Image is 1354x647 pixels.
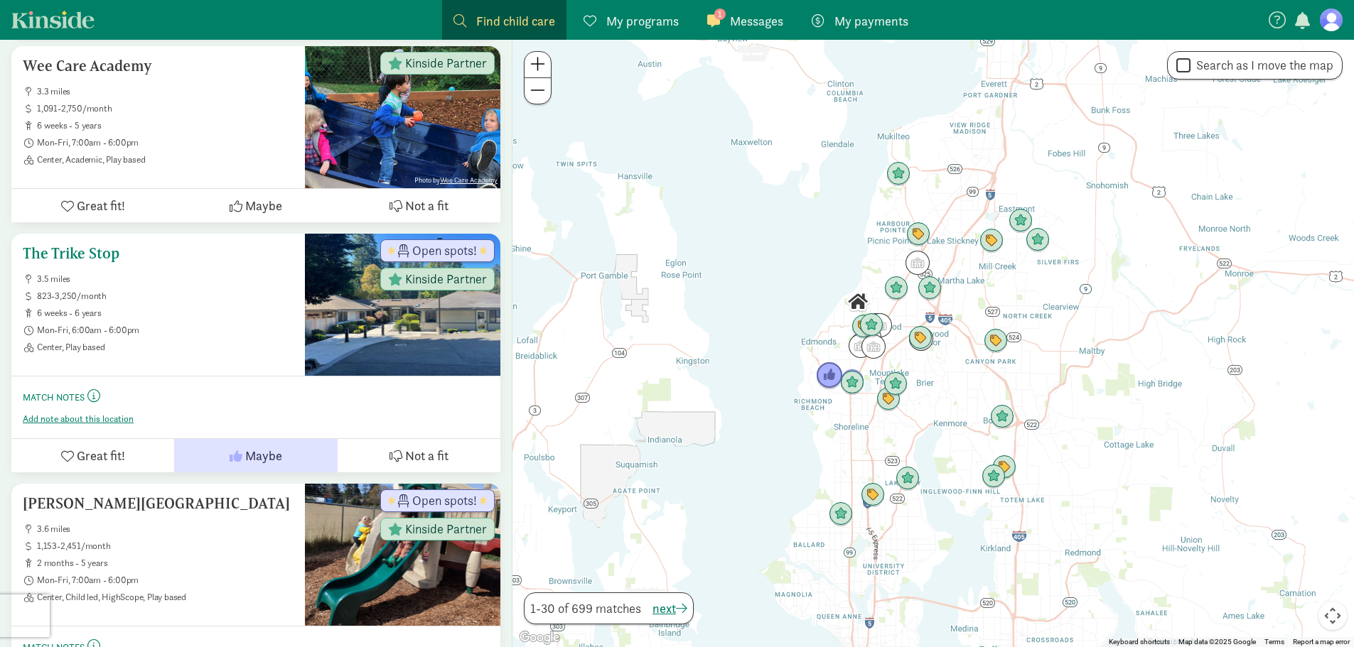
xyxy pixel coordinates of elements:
div: Click to see details [861,335,886,359]
span: 6 weeks - 6 years [37,308,294,319]
span: 3.3 miles [37,86,294,97]
span: Center, Academic, Play based [37,154,294,165]
a: Kinside [11,11,95,28]
div: Click to see details [982,464,1006,489]
button: Not a fit [338,189,500,222]
button: Map camera controls [1318,602,1347,630]
h5: Wee Care Academy [23,58,294,75]
button: Not a fit [338,439,500,472]
div: Click to see details [851,315,876,339]
span: Photo by [412,172,500,188]
span: Maybe [245,196,282,215]
span: Open spots! [412,494,477,507]
div: Click to see details [829,502,853,526]
button: next [652,599,687,618]
span: Messages [730,11,783,31]
div: Click to see details [984,329,1008,353]
div: Click to see details [876,387,901,411]
div: Click to see details [816,362,843,389]
small: Match Notes [23,391,85,403]
div: Click to see details [840,371,864,395]
span: 6 weeks - 5 years [37,120,294,131]
div: Click to see details [886,162,910,186]
div: Click to see details [992,455,1016,479]
span: 1,091-2,750/month [37,103,294,114]
button: Maybe [174,189,337,222]
span: 823-3,250/month [37,290,294,302]
span: Not a fit [405,446,448,465]
span: 1 [714,9,726,20]
a: Open this area in Google Maps (opens a new window) [516,629,563,647]
span: Maybe [245,446,282,465]
img: Google [516,629,563,647]
a: Report a map error [1293,638,1350,646]
span: 3.6 miles [37,523,294,535]
button: Add note about this location [23,413,134,425]
span: Center, Play based [37,342,294,353]
span: Not a fit [405,196,448,215]
div: Click to see details [909,327,933,351]
span: Kinside Partner [405,273,487,286]
span: Open spots! [412,244,477,257]
button: Great fit! [11,439,174,472]
span: Great fit! [77,196,125,215]
h5: The Trike Stop [23,245,294,262]
span: Great fit! [77,446,125,465]
span: Mon-Fri, 7:00am - 6:00pm [37,575,294,586]
span: Center, Child led, HighScope, Play based [37,592,294,603]
a: Terms (opens in new tab) [1264,638,1284,646]
h5: [PERSON_NAME][GEOGRAPHIC_DATA] [23,495,294,512]
span: Mon-Fri, 6:00am - 6:00pm [37,325,294,336]
div: Click to see details [906,222,930,246]
div: Click to see details [1026,228,1050,252]
div: Click to see details [906,251,930,275]
div: Click to see details [846,290,870,314]
span: 2 months - 5 years [37,558,294,569]
span: My programs [606,11,679,31]
div: Click to see details [990,405,1014,429]
span: Kinside Partner [405,523,487,535]
div: Click to see details [849,334,873,358]
div: Click to see details [918,276,942,300]
span: Kinside Partner [405,57,487,70]
div: Click to see details [979,229,1004,253]
label: Search as I move the map [1191,57,1333,74]
span: 1-30 of 699 matches [530,599,641,618]
span: Mon-Fri, 7:00am - 6:00pm [37,137,294,148]
div: Click to see details [883,372,908,396]
button: Keyboard shortcuts [1109,637,1170,647]
button: Great fit! [11,189,174,222]
span: Find child care [476,11,555,31]
div: Click to see details [859,313,883,337]
div: Click to see details [896,467,920,491]
div: Click to see details [1009,209,1033,233]
span: My payments [834,11,908,31]
div: Click to see details [849,332,874,357]
a: Wee Care Academy [440,175,498,185]
button: Maybe [174,439,337,472]
span: Map data ©2025 Google [1178,638,1256,646]
div: Click to see details [884,276,908,300]
div: Click to see details [908,326,933,350]
div: Click to see details [840,369,864,393]
div: Click to see details [861,483,885,507]
span: 3.5 miles [37,273,294,285]
span: 1,153-2,451/month [37,540,294,552]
